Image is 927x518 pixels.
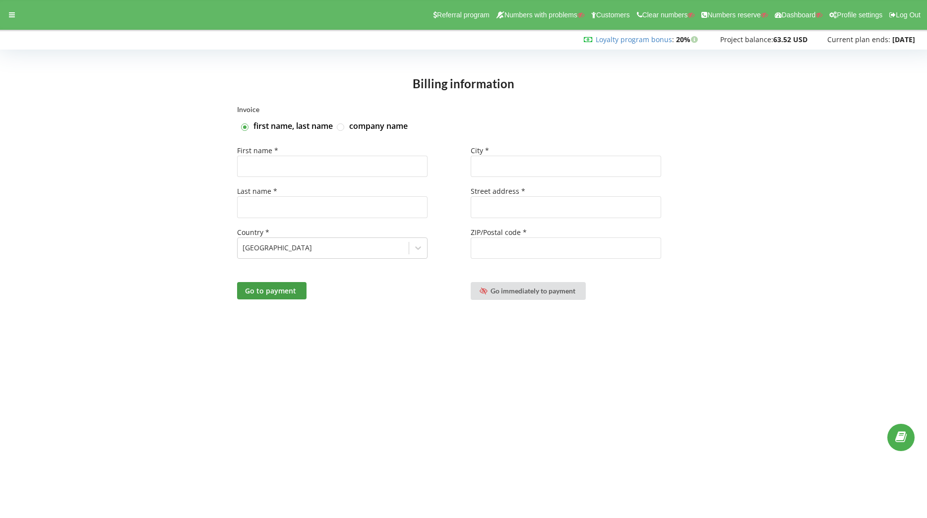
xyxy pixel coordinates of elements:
span: Country * [237,228,269,237]
a: Loyalty program bonus [596,35,672,44]
span: City * [471,146,489,155]
span: : [596,35,674,44]
span: Current plan ends: [827,35,890,44]
span: Profile settings [837,11,882,19]
span: Dashboard [782,11,816,19]
span: Referral program [437,11,490,19]
span: Log Out [896,11,921,19]
span: Go to payment [245,286,296,295]
span: Billing information [413,76,514,91]
strong: 63.52 USD [773,35,807,44]
strong: [DATE] [892,35,915,44]
span: Clear numbers [642,11,688,19]
label: company name [349,121,408,132]
span: Go immediately to payment [491,287,575,295]
a: Go immediately to payment [471,282,586,300]
span: First name * [237,146,278,155]
span: Invoice [237,105,259,114]
span: Numbers reserve [707,11,760,19]
button: Go to payment [237,282,307,299]
span: Last name * [237,186,277,196]
span: Numbers with problems [504,11,577,19]
strong: 20% [676,35,700,44]
label: first name, last name [253,121,333,132]
span: ZIP/Postal code * [471,228,527,237]
span: Street address * [471,186,525,196]
span: Project balance: [720,35,773,44]
span: Customers [596,11,630,19]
